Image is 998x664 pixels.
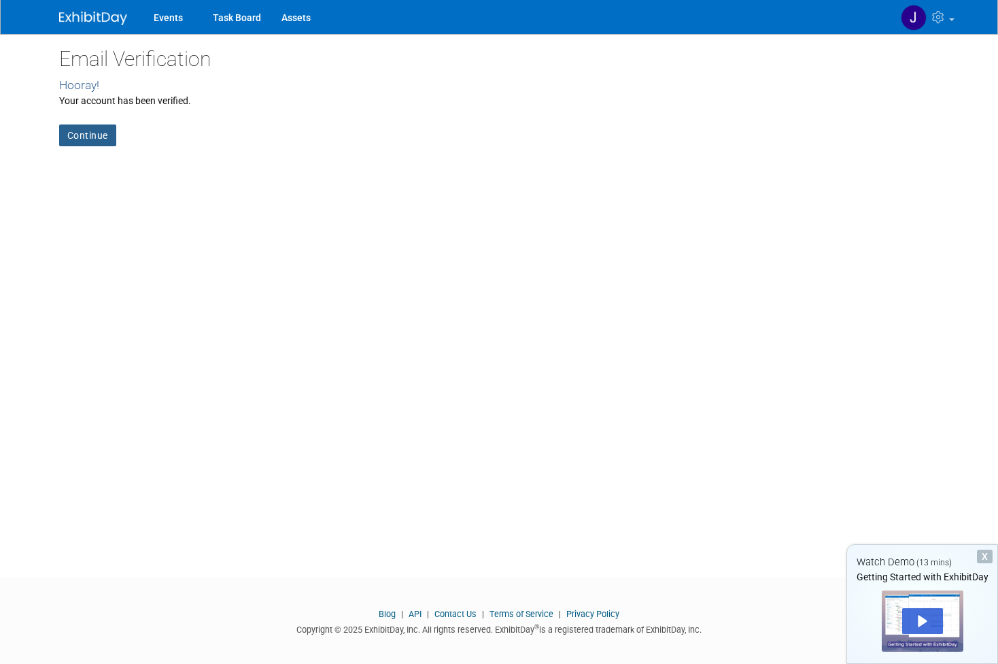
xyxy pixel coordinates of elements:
[555,609,564,619] span: |
[434,609,477,619] a: Contact Us
[902,608,943,634] div: Play
[901,5,927,31] img: Jody Sayre
[398,609,407,619] span: |
[977,550,993,563] div: Dismiss
[479,609,487,619] span: |
[534,623,539,631] sup: ®
[916,558,952,567] span: (13 mins)
[566,609,619,619] a: Privacy Policy
[59,124,116,146] a: Continue
[847,555,997,569] div: Watch Demo
[409,609,421,619] a: API
[59,77,940,94] div: Hooray!
[847,570,997,584] div: Getting Started with ExhibitDay
[59,94,940,107] div: Your account has been verified.
[59,48,940,70] h2: Email Verification
[489,609,553,619] a: Terms of Service
[379,609,396,619] a: Blog
[59,12,127,25] img: ExhibitDay
[424,609,432,619] span: |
